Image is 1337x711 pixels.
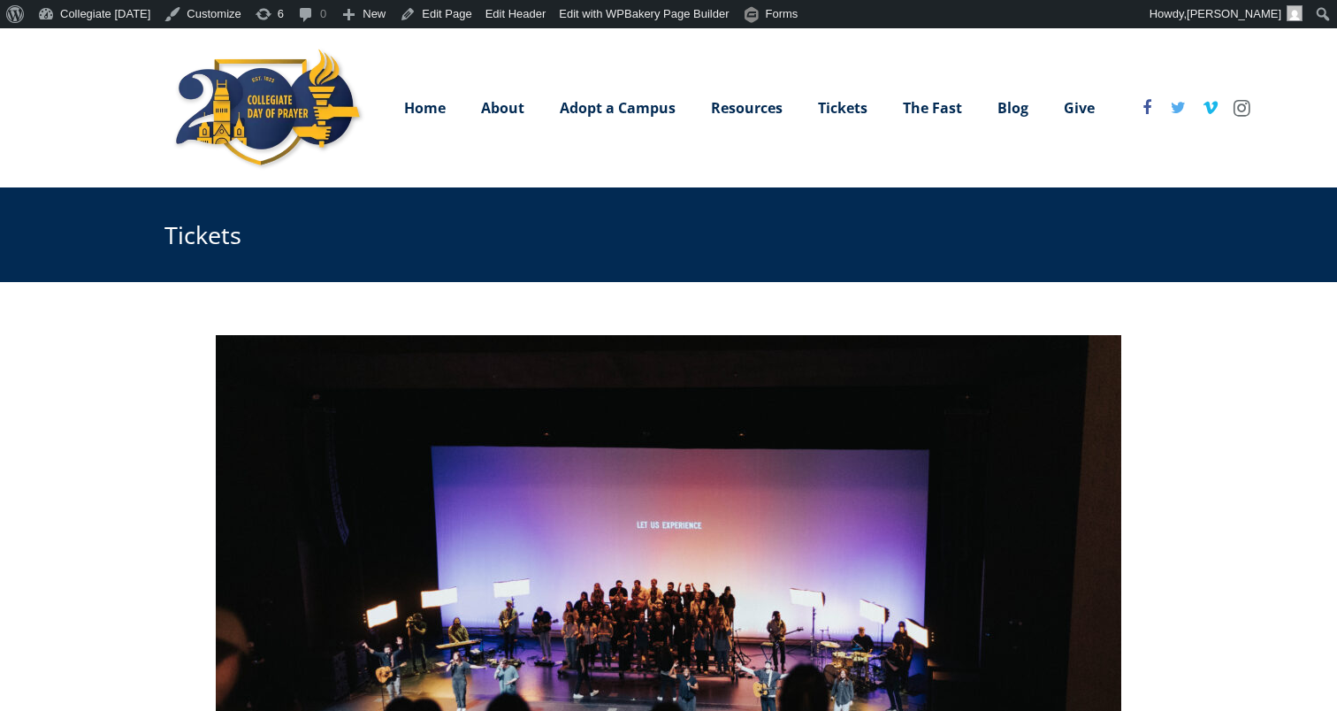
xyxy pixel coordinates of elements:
[693,86,800,130] a: Resources
[1131,92,1163,124] a: Facebook
[164,218,241,252] h1: Tickets
[560,98,676,118] span: Adopt a Campus
[404,98,446,118] span: Home
[818,98,867,118] span: Tickets
[463,86,542,130] a: About
[1195,92,1226,124] a: Vimeo
[885,86,980,130] a: The Fast
[1187,7,1281,20] span: [PERSON_NAME]
[997,98,1028,118] span: Blog
[542,86,693,130] a: Adopt a Campus
[1226,92,1258,124] a: Instagram
[1163,92,1195,124] a: Twitter
[980,86,1046,130] a: Blog
[800,86,885,130] a: Tickets
[481,98,524,118] span: About
[1064,98,1095,118] span: Give
[164,44,368,172] img: Collegiate Day of Prayer Logo 200th anniversary
[1046,86,1112,130] a: Give
[903,98,962,118] span: The Fast
[711,98,783,118] span: Resources
[386,86,463,130] a: Home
